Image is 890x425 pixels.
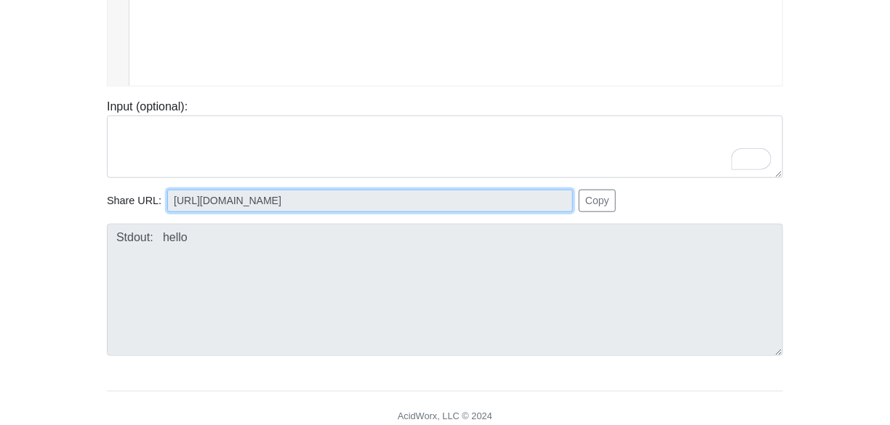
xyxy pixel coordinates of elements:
[107,116,783,178] textarea: To enrich screen reader interactions, please activate Accessibility in Grammarly extension settings
[398,409,492,423] div: AcidWorx, LLC © 2024
[107,193,161,209] span: Share URL:
[167,190,573,212] input: No share available yet
[96,98,794,178] div: Input (optional):
[579,190,616,212] button: Copy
